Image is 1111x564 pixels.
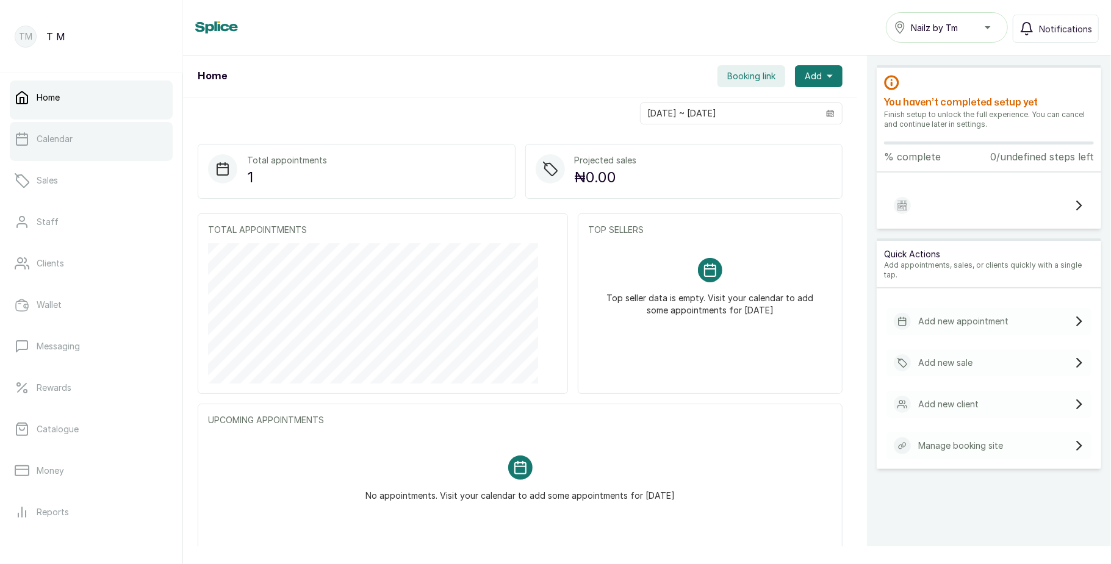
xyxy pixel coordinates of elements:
span: Booking link [727,70,775,82]
p: Rewards [37,382,71,394]
p: Add new client [918,398,979,410]
button: Notifications [1013,15,1099,43]
p: Total appointments [247,154,327,166]
p: TOP SELLERS [588,224,832,236]
p: Catalogue [37,423,79,435]
p: No appointments. Visit your calendar to add some appointments for [DATE] [365,480,675,502]
a: Clients [10,246,173,280]
a: Calendar [10,122,173,156]
p: Staff [37,216,59,228]
button: Add [795,65,843,87]
svg: calendar [826,109,835,118]
p: T M [46,29,65,44]
a: Money [10,454,173,488]
p: ₦0.00 [575,166,637,188]
h1: Home [198,69,227,84]
a: Home [10,80,173,115]
p: TM [19,30,32,43]
h2: You haven’t completed setup yet [884,95,1094,110]
p: UPCOMING APPOINTMENTS [208,414,832,426]
a: Reports [10,495,173,529]
p: 0/undefined steps left [990,149,1094,164]
a: Wallet [10,288,173,322]
span: Notifications [1039,23,1092,35]
p: Add new sale [918,357,973,369]
button: Booking link [717,65,785,87]
p: Calendar [37,133,73,145]
a: Rewards [10,371,173,405]
p: Manage booking site [918,440,1003,452]
span: Add [805,70,822,82]
p: Add appointments, sales, or clients quickly with a single tap. [884,260,1094,280]
p: Wallet [37,299,62,311]
a: Messaging [10,329,173,363]
p: 1 [247,166,327,188]
a: Catalogue [10,412,173,446]
a: Sales [10,163,173,198]
p: Top seller data is empty. Visit your calendar to add some appointments for [DATE] [603,282,818,316]
p: Messaging [37,340,80,352]
p: Quick Actions [884,248,1094,260]
span: Nailz by Tm [911,21,958,34]
p: Sales [37,174,58,187]
p: Money [37,465,64,477]
p: Projected sales [575,154,637,166]
p: TOTAL APPOINTMENTS [208,224,558,236]
p: Reports [37,506,69,518]
p: Clients [37,257,64,270]
p: % complete [884,149,941,164]
p: Finish setup to unlock the full experience. You can cancel and continue later in settings. [884,110,1094,129]
p: Add new appointment [918,315,1009,327]
input: Select date [641,103,819,124]
a: Staff [10,205,173,239]
p: Home [37,91,60,104]
button: Nailz by Tm [886,12,1008,43]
